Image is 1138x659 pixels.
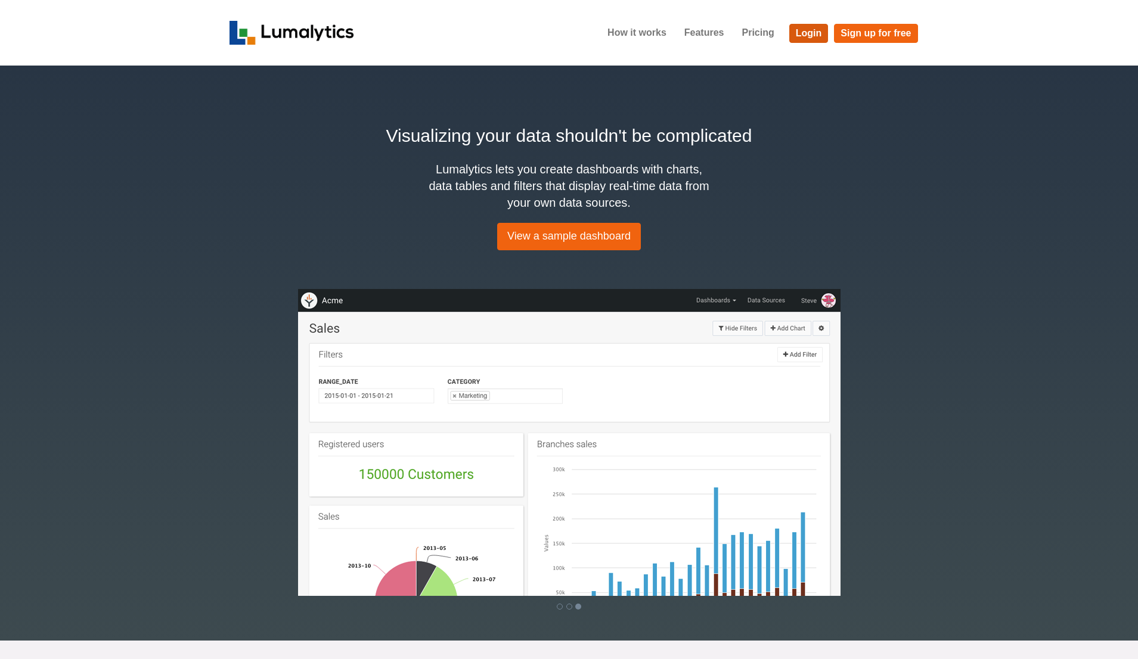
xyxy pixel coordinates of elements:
a: View a sample dashboard [497,223,641,250]
a: Features [675,18,733,48]
h4: Lumalytics lets you create dashboards with charts, data tables and filters that display real-time... [426,161,712,211]
a: How it works [599,18,675,48]
img: logo_v2-f34f87db3d4d9f5311d6c47995059ad6168825a3e1eb260e01c8041e89355404.png [230,21,354,45]
a: Login [789,24,829,43]
a: Pricing [733,18,783,48]
a: Sign up for free [834,24,917,43]
img: lumalytics-screenshot-3-04977a5c2dca9b125ae790bce47ef446ee1c15c3bae81557a73f924cfbf69eb4.png [298,289,841,596]
h2: Visualizing your data shouldn't be complicated [230,122,909,149]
